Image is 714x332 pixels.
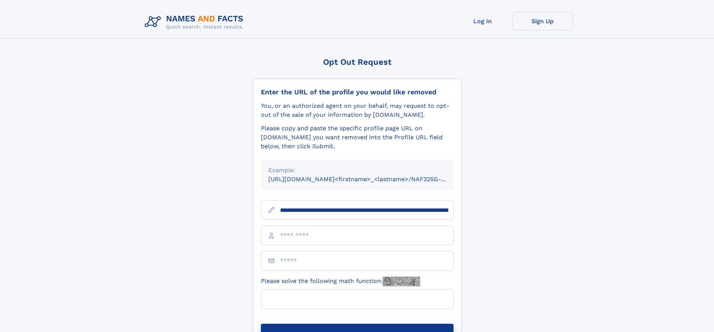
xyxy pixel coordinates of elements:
[261,101,454,119] div: You, or an authorized agent on your behalf, may request to opt-out of the sale of your informatio...
[142,12,250,32] img: Logo Names and Facts
[261,277,420,286] label: Please solve the following math function:
[268,176,468,183] small: [URL][DOMAIN_NAME]<firstname>_<lastname>/NAF325G-xxxxxxxx
[261,124,454,151] div: Please copy and paste the specific profile page URL on [DOMAIN_NAME] you want removed into the Pr...
[513,12,573,30] a: Sign Up
[261,88,454,96] div: Enter the URL of the profile you would like removed
[453,12,513,30] a: Log In
[253,57,461,67] div: Opt Out Request
[268,166,446,175] div: Example:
